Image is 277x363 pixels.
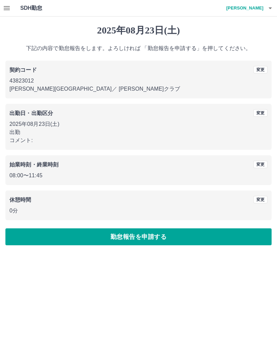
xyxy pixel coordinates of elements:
[253,196,268,203] button: 変更
[9,77,268,85] p: 43823012
[9,197,31,203] b: 休憩時間
[253,161,268,168] button: 変更
[5,25,272,36] h1: 2025年08月23日(土)
[9,162,58,167] b: 始業時刻・終業時刻
[253,66,268,73] button: 変更
[5,44,272,52] p: 下記の内容で勤怠報告をします。よろしければ 「勤怠報告を申請する」を押してください。
[9,172,268,180] p: 08:00 〜 11:45
[5,228,272,245] button: 勤怠報告を申請する
[253,109,268,117] button: 変更
[9,85,268,93] p: [PERSON_NAME][GEOGRAPHIC_DATA] ／ [PERSON_NAME]クラブ
[9,207,268,215] p: 0分
[9,110,53,116] b: 出勤日・出勤区分
[9,67,37,73] b: 契約コード
[9,136,268,144] p: コメント:
[9,120,268,128] p: 2025年08月23日(土)
[9,128,268,136] p: 出勤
